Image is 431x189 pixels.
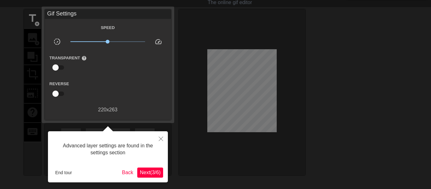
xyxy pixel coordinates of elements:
[53,168,74,177] button: End tour
[140,170,161,175] span: Next ( 3 / 6 )
[53,136,163,163] div: Advanced layer settings are found in the settings section
[137,168,163,178] button: Next
[154,131,168,146] button: Close
[120,168,136,178] button: Back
